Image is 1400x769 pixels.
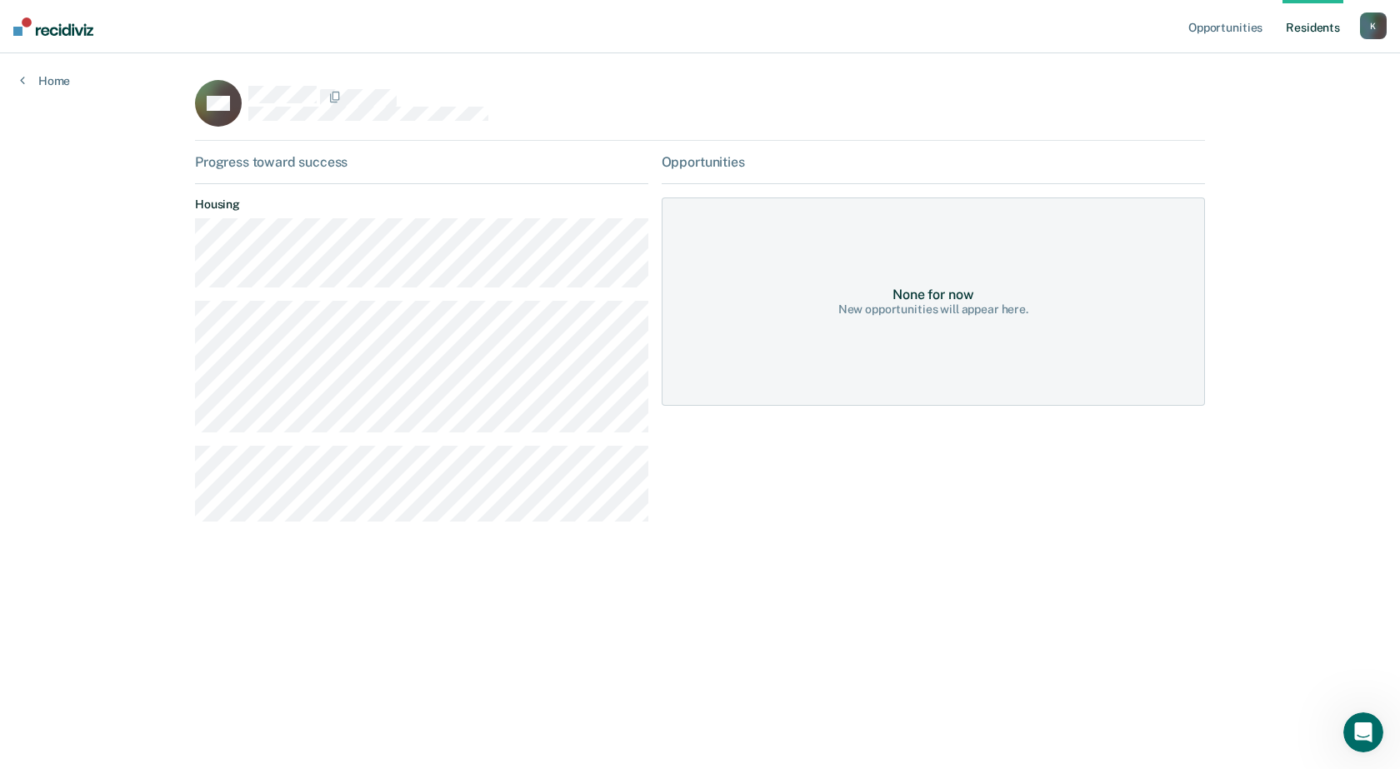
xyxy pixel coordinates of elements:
dt: Housing [195,197,648,212]
a: Home [20,73,70,88]
button: K [1360,12,1387,39]
div: Opportunities [662,154,1205,170]
iframe: Intercom live chat [1343,712,1383,752]
div: Progress toward success [195,154,648,170]
img: Recidiviz [13,17,93,36]
div: None for now [892,287,973,302]
div: New opportunities will appear here. [838,302,1028,317]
